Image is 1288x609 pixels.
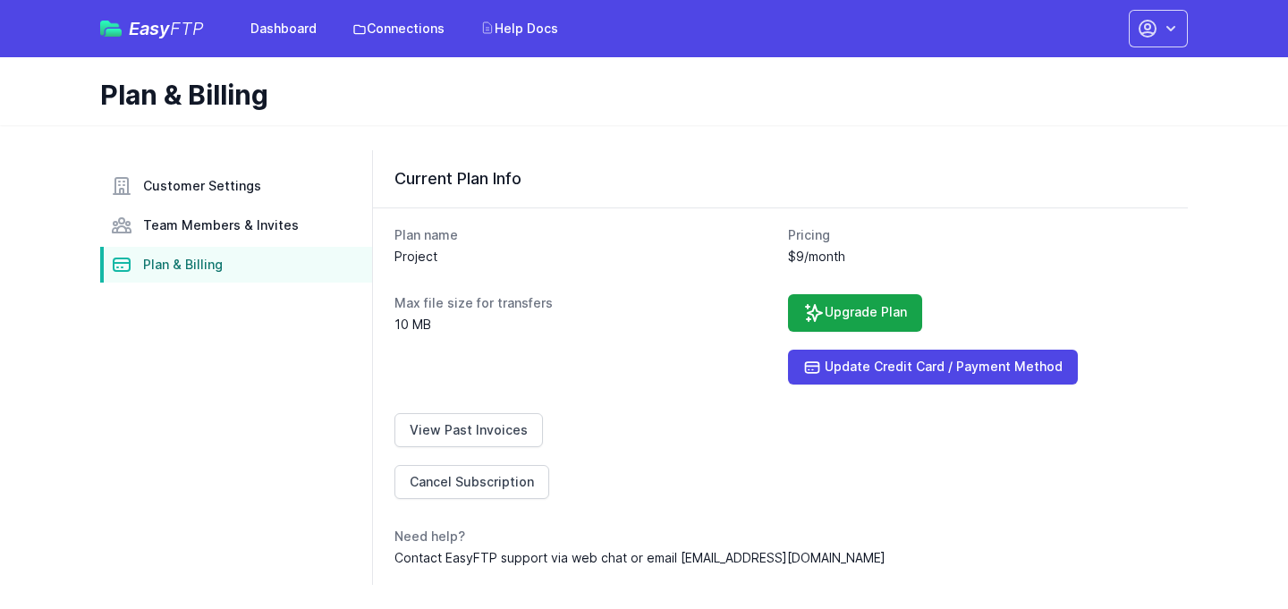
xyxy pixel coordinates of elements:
[470,13,569,45] a: Help Docs
[170,18,204,39] span: FTP
[394,248,774,266] dd: Project
[394,465,549,499] a: Cancel Subscription
[788,294,922,332] a: Upgrade Plan
[788,248,1167,266] dd: $9/month
[394,549,1166,567] dd: Contact EasyFTP support via web chat or email [EMAIL_ADDRESS][DOMAIN_NAME]
[394,294,774,312] dt: Max file size for transfers
[394,316,774,334] dd: 10 MB
[143,256,223,274] span: Plan & Billing
[100,21,122,37] img: easyftp_logo.png
[100,168,372,204] a: Customer Settings
[788,350,1078,385] a: Update Credit Card / Payment Method
[143,216,299,234] span: Team Members & Invites
[100,207,372,243] a: Team Members & Invites
[394,226,774,244] dt: Plan name
[394,528,1166,546] dt: Need help?
[788,226,1167,244] dt: Pricing
[342,13,455,45] a: Connections
[100,79,1174,111] h1: Plan & Billing
[129,20,204,38] span: Easy
[240,13,327,45] a: Dashboard
[394,168,1166,190] h3: Current Plan Info
[143,177,261,195] span: Customer Settings
[100,247,372,283] a: Plan & Billing
[394,413,543,447] a: View Past Invoices
[100,20,204,38] a: EasyFTP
